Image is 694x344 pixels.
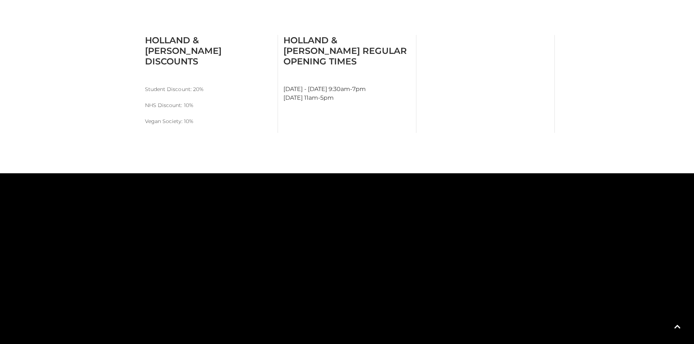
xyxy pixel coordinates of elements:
[278,35,416,133] div: [DATE] - [DATE] 9:30am-7pm [DATE] 11am-5pm
[145,117,272,126] p: Vegan Society: 10%
[145,85,272,94] p: Student Discount: 20%
[283,35,411,67] h3: Holland & [PERSON_NAME] Regular Opening Times
[145,101,272,110] p: NHS Discount: 10%
[145,35,272,67] h3: Holland & [PERSON_NAME] Discounts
